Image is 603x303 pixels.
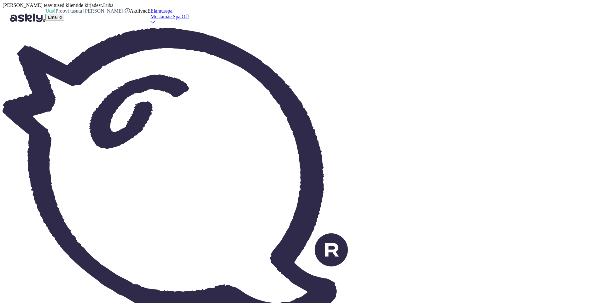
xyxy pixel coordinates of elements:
[148,8,151,28] div: E
[150,8,189,14] div: Elamusspa
[150,14,189,20] div: Mustamäe Spa OÜ
[3,3,348,8] div: [PERSON_NAME] teavitused klientide kirjadest.
[45,8,125,14] div: Proovi tasuta [PERSON_NAME]:
[45,14,64,20] button: Emailid
[103,3,114,8] span: Luba
[125,8,148,14] div: Aktiivne
[150,8,189,25] a: ElamusspaMustamäe Spa OÜ
[45,8,56,14] b: Uus!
